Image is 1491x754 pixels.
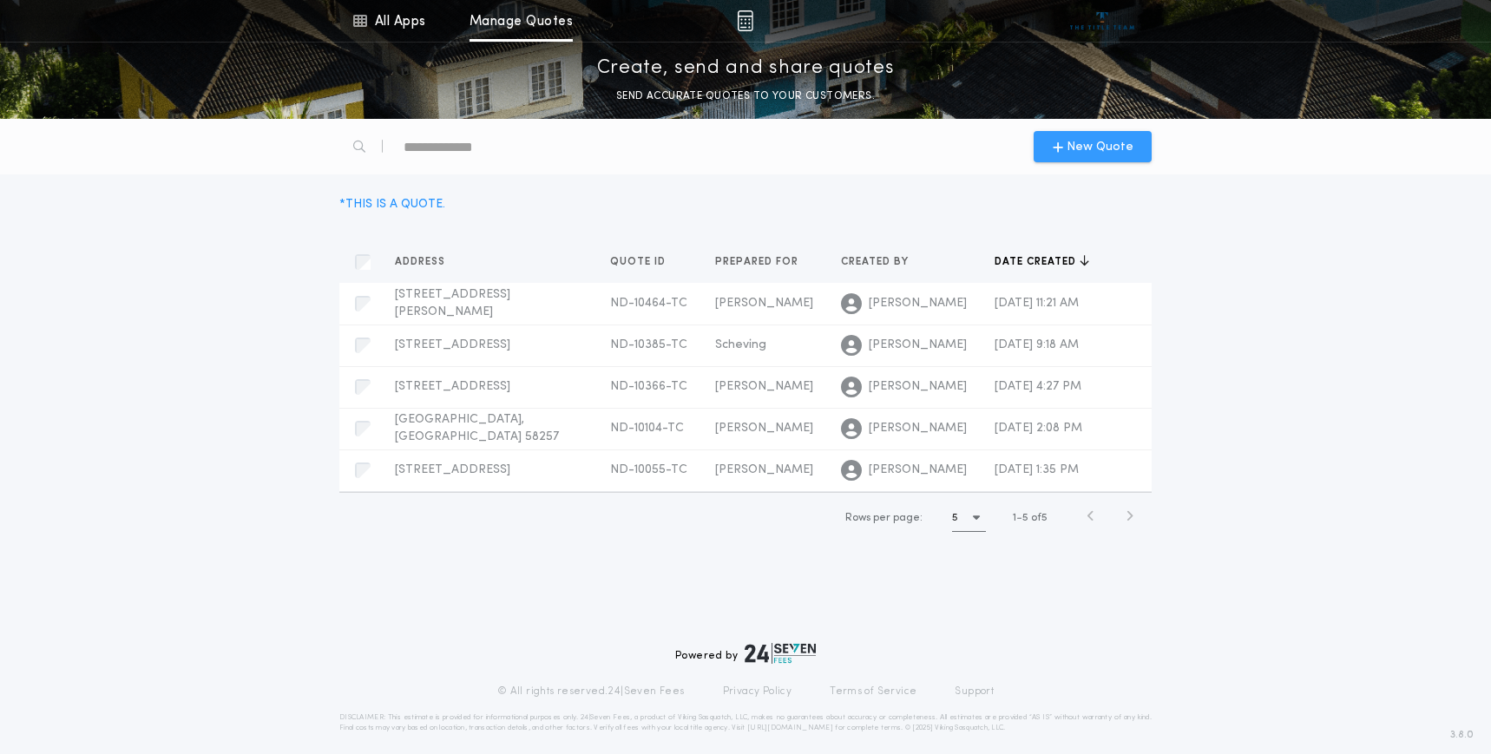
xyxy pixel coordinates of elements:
[610,255,669,269] span: Quote ID
[995,422,1082,435] span: [DATE] 2:08 PM
[395,463,510,476] span: [STREET_ADDRESS]
[675,643,816,664] div: Powered by
[395,338,510,351] span: [STREET_ADDRESS]
[1022,513,1028,523] span: 5
[395,255,449,269] span: Address
[715,297,813,310] span: [PERSON_NAME]
[995,253,1089,271] button: Date created
[995,338,1079,351] span: [DATE] 9:18 AM
[723,685,792,698] a: Privacy Policy
[869,420,967,437] span: [PERSON_NAME]
[497,685,685,698] p: © All rights reserved. 24|Seven Fees
[715,255,802,269] span: Prepared for
[1031,510,1048,526] span: of 5
[339,195,445,213] div: * THIS IS A QUOTE.
[610,463,687,476] span: ND-10055-TC
[1013,513,1016,523] span: 1
[610,253,679,271] button: Quote ID
[395,253,458,271] button: Address
[995,255,1080,269] span: Date created
[869,295,967,312] span: [PERSON_NAME]
[747,724,833,731] a: [URL][DOMAIN_NAME]
[869,337,967,354] span: [PERSON_NAME]
[1034,131,1152,162] button: New Quote
[339,712,1152,733] p: DISCLAIMER: This estimate is provided for informational purposes only. 24|Seven Fees, a product o...
[841,253,922,271] button: Created by
[830,685,916,698] a: Terms of Service
[737,10,753,31] img: img
[841,255,912,269] span: Created by
[1070,12,1135,30] img: vs-icon
[869,378,967,396] span: [PERSON_NAME]
[610,380,687,393] span: ND-10366-TC
[715,338,766,351] span: Scheving
[395,288,510,318] span: [STREET_ADDRESS][PERSON_NAME]
[952,509,958,527] h1: 5
[715,422,813,435] span: [PERSON_NAME]
[597,55,895,82] p: Create, send and share quotes
[1450,727,1474,743] span: 3.8.0
[616,88,875,105] p: SEND ACCURATE QUOTES TO YOUR CUSTOMERS.
[995,380,1081,393] span: [DATE] 4:27 PM
[745,643,816,664] img: logo
[715,380,813,393] span: [PERSON_NAME]
[955,685,994,698] a: Support
[1067,138,1133,156] span: New Quote
[869,462,967,479] span: [PERSON_NAME]
[952,504,986,532] button: 5
[845,513,923,523] span: Rows per page:
[610,297,687,310] span: ND-10464-TC
[395,380,510,393] span: [STREET_ADDRESS]
[610,338,687,351] span: ND-10385-TC
[715,463,813,476] span: [PERSON_NAME]
[395,413,559,443] span: [GEOGRAPHIC_DATA], [GEOGRAPHIC_DATA] 58257
[995,463,1079,476] span: [DATE] 1:35 PM
[995,297,1079,310] span: [DATE] 11:21 AM
[610,422,684,435] span: ND-10104-TC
